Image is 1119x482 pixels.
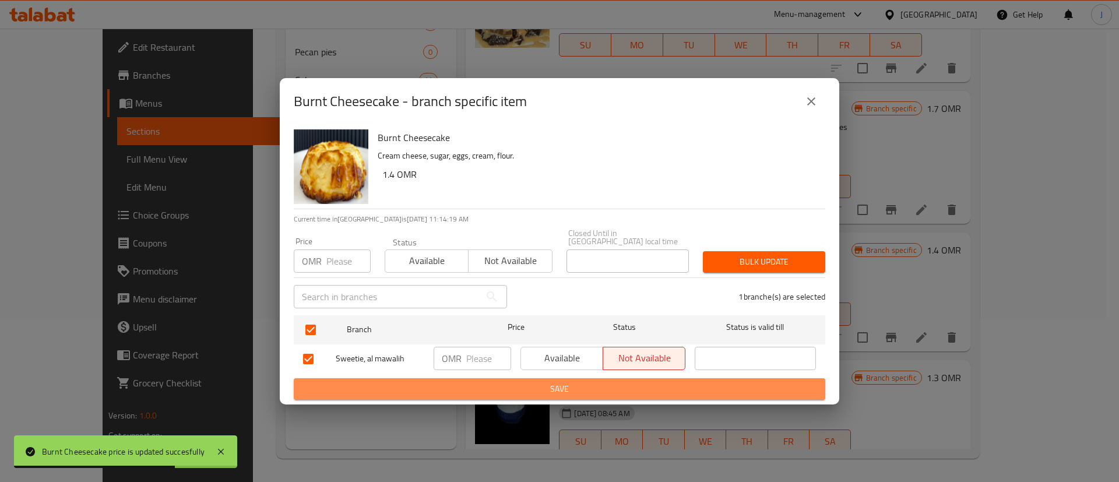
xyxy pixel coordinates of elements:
[466,347,511,370] input: Please enter price
[336,351,424,366] span: Sweetie, al mawalih
[703,251,825,273] button: Bulk update
[603,347,685,370] button: Not available
[390,252,464,269] span: Available
[294,378,825,400] button: Save
[695,320,816,335] span: Status is valid till
[294,129,368,204] img: Burnt Cheesecake
[347,322,468,337] span: Branch
[42,445,205,458] div: Burnt Cheesecake price is updated succesfully
[294,92,527,111] h2: Burnt Cheesecake - branch specific item
[302,254,322,268] p: OMR
[385,249,469,273] button: Available
[712,255,816,269] span: Bulk update
[797,87,825,115] button: close
[326,249,371,273] input: Please enter price
[564,320,685,335] span: Status
[303,382,816,396] span: Save
[608,350,681,367] span: Not available
[294,285,480,308] input: Search in branches
[520,347,603,370] button: Available
[526,350,599,367] span: Available
[294,214,825,224] p: Current time in [GEOGRAPHIC_DATA] is [DATE] 11:14:19 AM
[378,129,816,146] h6: Burnt Cheesecake
[442,351,462,365] p: OMR
[473,252,547,269] span: Not available
[378,149,816,163] p: Cream cheese, sugar, eggs, cream, flour.
[468,249,552,273] button: Not available
[738,291,825,302] p: 1 branche(s) are selected
[382,166,816,182] h6: 1.4 OMR
[477,320,555,335] span: Price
